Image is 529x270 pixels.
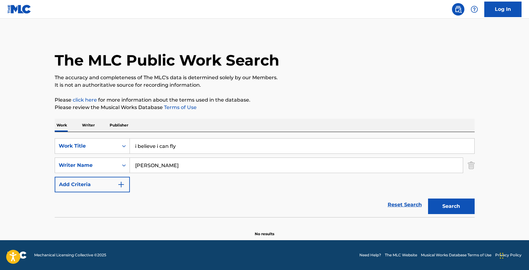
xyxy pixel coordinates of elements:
img: help [471,6,478,13]
img: 9d2ae6d4665cec9f34b9.svg [117,181,125,188]
a: Log In [484,2,522,17]
p: No results [255,224,274,237]
p: It is not an authoritative source for recording information. [55,81,475,89]
div: Writer Name [59,162,115,169]
img: MLC Logo [7,5,31,14]
p: Please for more information about the terms used in the database. [55,96,475,104]
img: logo [7,251,27,259]
p: Writer [80,119,97,132]
img: Delete Criterion [468,158,475,173]
iframe: Chat Widget [498,240,529,270]
a: Public Search [452,3,464,16]
button: Search [428,199,475,214]
div: Work Title [59,142,115,150]
a: The MLC Website [385,252,417,258]
span: Mechanical Licensing Collective © 2025 [34,252,106,258]
a: Terms of Use [163,104,197,110]
p: The accuracy and completeness of The MLC's data is determined solely by our Members. [55,74,475,81]
div: Help [468,3,481,16]
img: search [454,6,462,13]
h1: The MLC Public Work Search [55,51,279,70]
a: Reset Search [385,198,425,212]
a: Privacy Policy [495,252,522,258]
div: Drag [500,246,504,265]
p: Please review the Musical Works Database [55,104,475,111]
button: Add Criteria [55,177,130,192]
p: Work [55,119,69,132]
a: Need Help? [359,252,381,258]
form: Search Form [55,138,475,217]
p: Publisher [108,119,130,132]
a: click here [73,97,97,103]
a: Musical Works Database Terms of Use [421,252,491,258]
